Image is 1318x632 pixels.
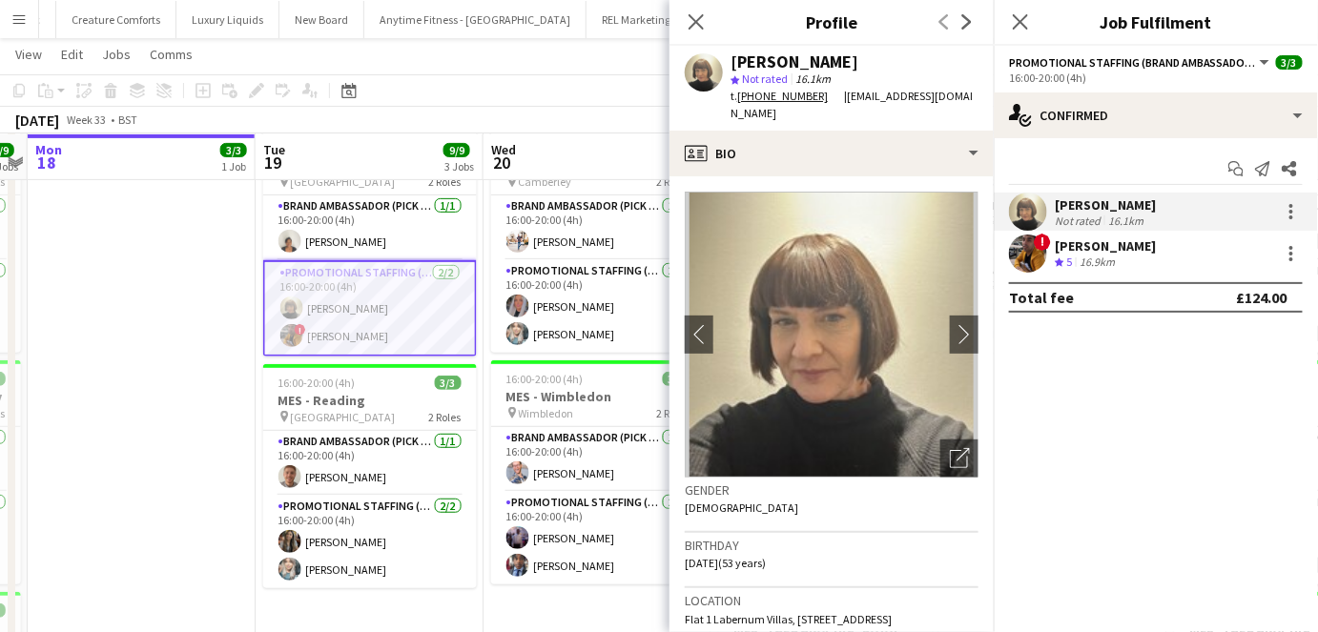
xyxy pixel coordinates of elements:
[685,592,978,609] h3: Location
[94,42,138,67] a: Jobs
[429,410,462,424] span: 2 Roles
[1009,71,1303,85] div: 16:00-20:00 (4h)
[278,376,356,390] span: 16:00-20:00 (4h)
[444,159,474,173] div: 3 Jobs
[102,46,131,63] span: Jobs
[669,131,994,176] div: Bio
[488,152,516,173] span: 20
[519,174,572,189] span: Camberley
[731,89,973,120] span: | [EMAIL_ADDRESS][DOMAIN_NAME]
[279,1,364,38] button: New Board
[1076,255,1119,271] div: 16.9km
[491,388,705,405] h3: MES - Wimbledon
[657,174,690,189] span: 2 Roles
[176,1,279,38] button: Luxury Liquids
[1055,237,1156,255] div: [PERSON_NAME]
[1104,214,1147,228] div: 16.1km
[491,360,705,584] app-job-card: 16:00-20:00 (4h)3/3MES - Wimbledon Wimbledon2 RolesBrand Ambassador (Pick up)1/116:00-20:00 (4h)[...
[587,1,687,38] button: REL Marketing
[792,71,834,86] span: 16.1km
[63,112,111,127] span: Week 33
[685,500,798,515] span: [DEMOGRAPHIC_DATA]
[291,174,396,189] span: [GEOGRAPHIC_DATA]
[491,141,516,158] span: Wed
[150,46,193,63] span: Comms
[491,427,705,492] app-card-role: Brand Ambassador (Pick up)1/116:00-20:00 (4h)[PERSON_NAME]
[1055,214,1104,228] div: Not rated
[685,481,978,499] h3: Gender
[491,492,705,584] app-card-role: Promotional Staffing (Brand Ambassadors)2/216:00-20:00 (4h)[PERSON_NAME][PERSON_NAME]
[491,260,705,353] app-card-role: Promotional Staffing (Brand Ambassadors)2/216:00-20:00 (4h)[PERSON_NAME][PERSON_NAME]
[685,537,978,554] h3: Birthday
[1009,55,1257,70] span: Promotional Staffing (Brand Ambassadors)
[737,89,844,103] a: [PHONE_NUMBER]
[443,143,470,157] span: 9/9
[685,192,978,478] img: Crew avatar or photo
[1034,234,1051,251] span: !
[61,46,83,63] span: Edit
[364,1,587,38] button: Anytime Fitness - [GEOGRAPHIC_DATA]
[32,152,62,173] span: 18
[56,1,176,38] button: Creature Comforts
[263,195,477,260] app-card-role: Brand Ambassador (Pick up)1/116:00-20:00 (4h)[PERSON_NAME]
[657,406,690,420] span: 2 Roles
[731,53,858,71] div: [PERSON_NAME]
[685,612,892,626] span: Flat 1 Labernum Villas, [STREET_ADDRESS]
[519,406,574,420] span: Wimbledon
[663,372,690,386] span: 3/3
[669,10,994,34] h3: Profile
[429,174,462,189] span: 2 Roles
[731,88,844,105] div: t.
[435,376,462,390] span: 3/3
[1009,55,1272,70] button: Promotional Staffing (Brand Ambassadors)
[506,372,584,386] span: 16:00-20:00 (4h)
[142,42,200,67] a: Comms
[263,260,477,357] app-card-role: Promotional Staffing (Brand Ambassadors)2/216:00-20:00 (4h)[PERSON_NAME]![PERSON_NAME]
[1055,196,1156,214] div: [PERSON_NAME]
[491,195,705,260] app-card-role: Brand Ambassador (Pick up)1/116:00-20:00 (4h)[PERSON_NAME]
[8,42,50,67] a: View
[263,141,285,158] span: Tue
[260,152,285,173] span: 19
[263,496,477,588] app-card-role: Promotional Staffing (Brand Ambassadors)2/216:00-20:00 (4h)[PERSON_NAME][PERSON_NAME]
[295,324,306,336] span: !
[220,143,247,157] span: 3/3
[1276,55,1303,70] span: 3/3
[1237,288,1287,307] div: £124.00
[685,556,766,570] span: [DATE] (53 years)
[221,159,246,173] div: 1 Job
[263,364,477,588] app-job-card: 16:00-20:00 (4h)3/3MES - Reading [GEOGRAPHIC_DATA]2 RolesBrand Ambassador (Pick up)1/116:00-20:00...
[263,129,477,357] app-job-card: 16:00-20:00 (4h)3/3MES - [GEOGRAPHIC_DATA] [GEOGRAPHIC_DATA]2 RolesBrand Ambassador (Pick up)1/11...
[53,42,91,67] a: Edit
[994,10,1318,34] h3: Job Fulfilment
[1066,255,1072,269] span: 5
[118,112,137,127] div: BST
[15,111,59,130] div: [DATE]
[940,439,978,478] div: Open photos pop-in
[1009,288,1074,307] div: Total fee
[263,431,477,496] app-card-role: Brand Ambassador (Pick up)1/116:00-20:00 (4h)[PERSON_NAME]
[491,129,705,353] app-job-card: 16:00-20:00 (4h)3/3MES - [GEOGRAPHIC_DATA] Camberley2 RolesBrand Ambassador (Pick up)1/116:00-20:...
[15,46,42,63] span: View
[742,71,788,86] span: Not rated
[994,92,1318,138] div: Confirmed
[35,141,62,158] span: Mon
[291,410,396,424] span: [GEOGRAPHIC_DATA]
[263,392,477,409] h3: MES - Reading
